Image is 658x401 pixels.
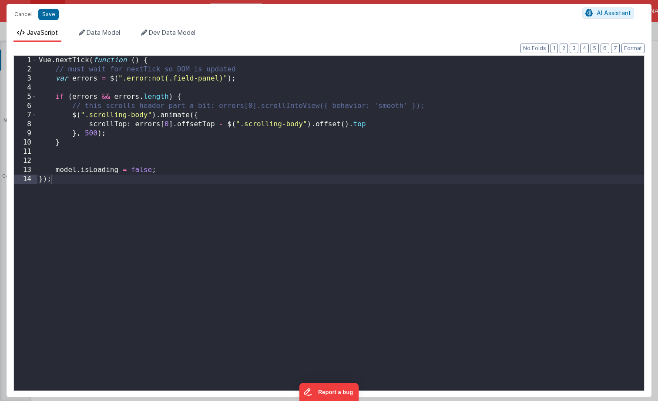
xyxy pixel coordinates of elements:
button: No Folds [520,44,549,53]
button: 5 [591,44,599,53]
button: 1 [551,44,558,53]
div: 8 [14,120,37,129]
div: 9 [14,129,37,138]
button: Cancel [10,8,36,20]
button: 7 [611,44,620,53]
div: 2 [14,65,37,74]
div: 13 [14,165,37,175]
div: 6 [14,101,37,111]
div: 14 [14,175,37,184]
button: Save [38,9,59,20]
button: Format [621,44,645,53]
button: 2 [560,44,568,53]
div: 12 [14,156,37,165]
button: AI Assistant [582,7,634,19]
div: 7 [14,111,37,120]
div: 1 [14,56,37,65]
iframe: Marker.io feedback button [299,383,359,401]
div: 5 [14,92,37,101]
div: 11 [14,147,37,156]
div: 4 [14,83,37,92]
button: 3 [570,44,578,53]
span: JavaScript [27,29,58,36]
span: Data Model [87,29,120,36]
button: 4 [580,44,589,53]
span: AI Assistant [597,9,631,17]
span: Dev Data Model [149,29,195,36]
button: 6 [601,44,609,53]
div: 10 [14,138,37,147]
div: 3 [14,74,37,83]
